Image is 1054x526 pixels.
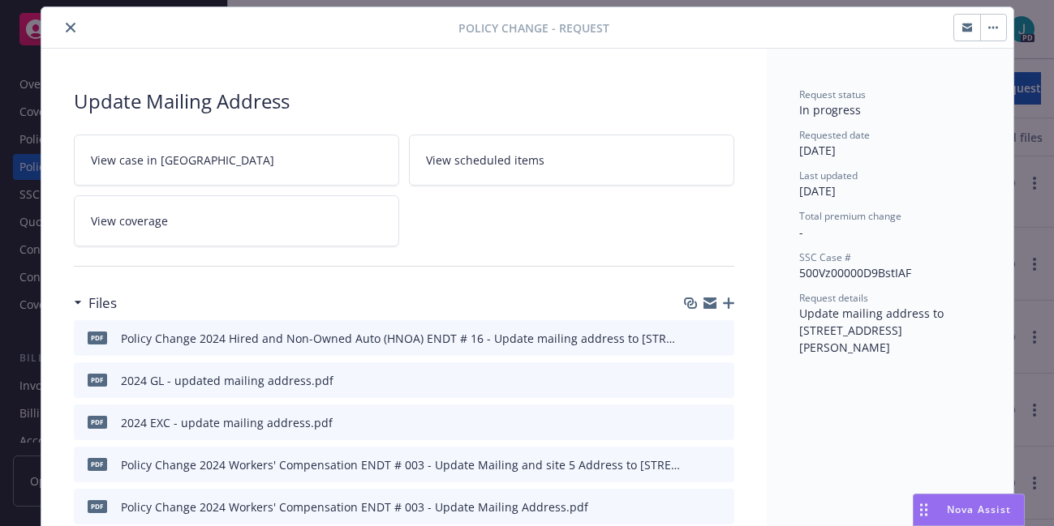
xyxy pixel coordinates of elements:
[687,372,700,389] button: download file
[799,88,866,101] span: Request status
[799,291,868,305] span: Request details
[91,212,168,229] span: View coverage
[74,88,734,115] div: Update Mailing Address
[799,183,836,199] span: [DATE]
[121,456,681,473] div: Policy Change 2024 Workers' Compensation ENDT # 003 - Update Mailing and site 5 Address to [STREE...
[713,414,728,431] button: preview file
[687,330,700,347] button: download file
[88,416,107,428] span: pdf
[74,195,399,246] a: View coverage
[426,152,544,169] span: View scheduled items
[121,414,333,431] div: 2024 EXC - update mailing address.pdf
[687,414,700,431] button: download file
[88,374,107,386] span: pdf
[88,331,107,344] span: pdf
[799,250,851,264] span: SSC Case #
[799,169,858,182] span: Last updated
[799,128,870,142] span: Requested date
[799,143,836,158] span: [DATE]
[713,372,728,389] button: preview file
[121,330,681,347] div: Policy Change 2024 Hired and Non-Owned Auto (HNOA) ENDT # 16 - Update mailing address to [STREET_...
[88,293,117,314] h3: Files
[61,18,80,37] button: close
[409,135,734,186] a: View scheduled items
[458,19,609,36] span: Policy change - Request
[713,498,728,515] button: preview file
[799,265,911,280] span: 500Vz00000D9BstIAF
[713,330,728,347] button: preview file
[121,498,588,515] div: Policy Change 2024 Workers' Compensation ENDT # 003 - Update Mailing Address.pdf
[88,500,107,512] span: pdf
[687,456,700,473] button: download file
[74,293,117,314] div: Files
[914,494,934,525] div: Drag to move
[713,456,728,473] button: preview file
[947,502,1011,516] span: Nova Assist
[799,102,861,118] span: In progress
[799,225,803,240] span: -
[799,209,901,223] span: Total premium change
[913,494,1025,526] button: Nova Assist
[687,498,700,515] button: download file
[799,306,947,355] span: Update mailing address to [STREET_ADDRESS][PERSON_NAME]
[121,372,333,389] div: 2024 GL - updated mailing address.pdf
[74,135,399,186] a: View case in [GEOGRAPHIC_DATA]
[88,458,107,470] span: pdf
[91,152,274,169] span: View case in [GEOGRAPHIC_DATA]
